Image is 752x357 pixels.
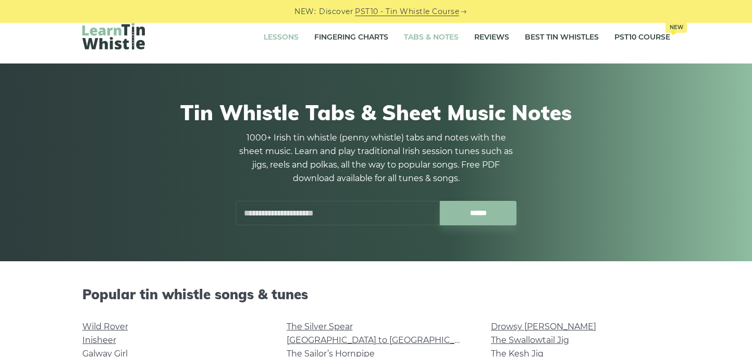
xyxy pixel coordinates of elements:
[287,322,353,331] a: The Silver Spear
[355,6,459,18] a: PST10 - Tin Whistle Course
[474,24,509,50] a: Reviews
[525,24,599,50] a: Best Tin Whistles
[82,100,670,125] h1: Tin Whistle Tabs & Sheet Music Notes
[314,24,388,50] a: Fingering Charts
[264,24,299,50] a: Lessons
[287,335,479,345] a: [GEOGRAPHIC_DATA] to [GEOGRAPHIC_DATA]
[319,6,353,18] span: Discover
[665,21,687,33] span: New
[294,6,316,18] span: NEW:
[404,24,459,50] a: Tabs & Notes
[236,131,517,185] p: 1000+ Irish tin whistle (penny whistle) tabs and notes with the sheet music. Learn and play tradi...
[491,335,569,345] a: The Swallowtail Jig
[82,335,116,345] a: Inisheer
[82,23,145,49] img: LearnTinWhistle.com
[614,24,670,50] a: PST10 CourseNew
[82,286,670,302] h2: Popular tin whistle songs & tunes
[82,322,128,331] a: Wild Rover
[491,322,596,331] a: Drowsy [PERSON_NAME]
